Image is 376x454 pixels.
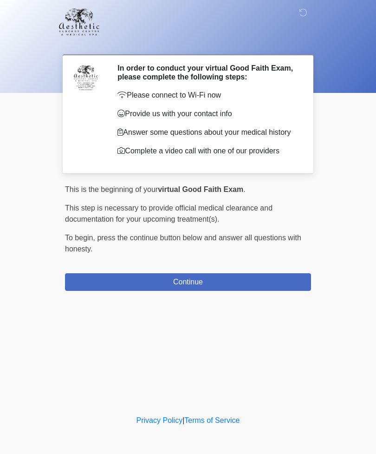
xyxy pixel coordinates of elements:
span: To begin, [65,234,97,242]
span: This step is necessary to provide official medical clearance and documentation for your upcoming ... [65,204,272,223]
a: Terms of Service [184,416,240,424]
p: Answer some questions about your medical history [117,127,297,138]
a: | [182,416,184,424]
span: press the continue button below and answer all questions with honesty. [65,234,301,253]
p: Complete a video call with one of our providers [117,145,297,157]
span: This is the beginning of your [65,185,158,193]
strong: virtual Good Faith Exam [158,185,243,193]
a: Privacy Policy [136,416,183,424]
p: Please connect to Wi-Fi now [117,90,297,101]
p: Provide us with your contact info [117,108,297,119]
img: Aesthetic Surgery Centre, PLLC Logo [56,7,103,37]
img: Agent Avatar [72,64,100,92]
button: Continue [65,273,311,291]
span: . [243,185,245,193]
h2: In order to conduct your virtual Good Faith Exam, please complete the following steps: [117,64,297,81]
